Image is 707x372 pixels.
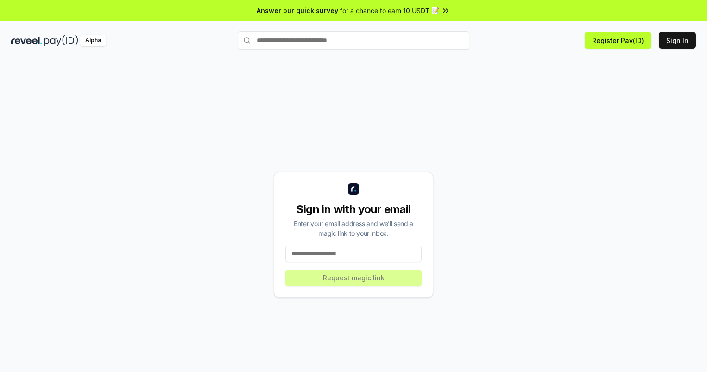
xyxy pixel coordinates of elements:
div: Alpha [80,35,106,46]
img: reveel_dark [11,35,42,46]
div: Sign in with your email [285,202,422,217]
img: logo_small [348,183,359,195]
span: Answer our quick survey [257,6,338,15]
img: pay_id [44,35,78,46]
div: Enter your email address and we’ll send a magic link to your inbox. [285,219,422,238]
button: Sign In [659,32,696,49]
span: for a chance to earn 10 USDT 📝 [340,6,439,15]
button: Register Pay(ID) [585,32,651,49]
